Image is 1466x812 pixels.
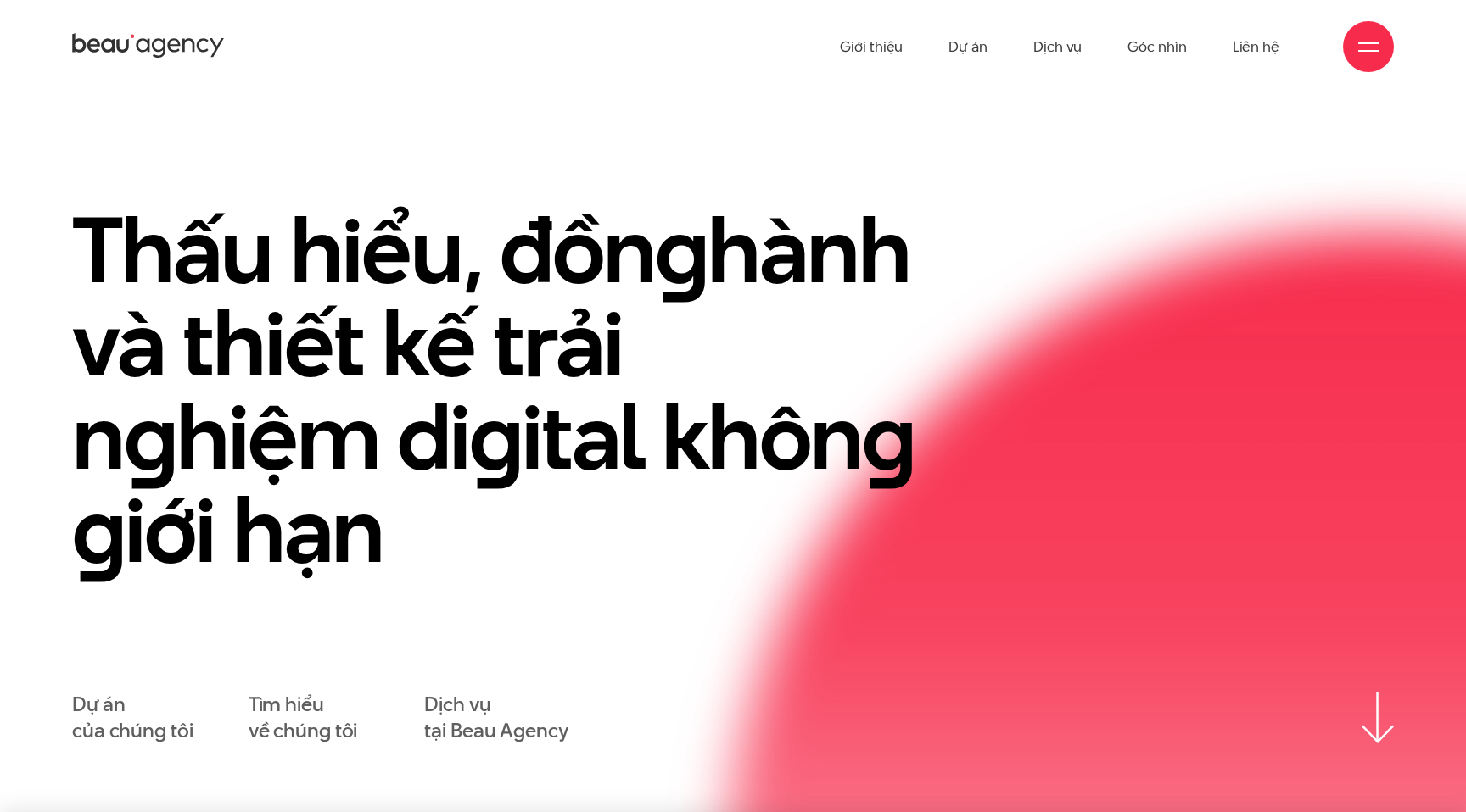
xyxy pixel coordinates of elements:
en: g [124,373,176,500]
en: g [469,373,522,500]
en: g [862,373,915,500]
en: g [655,186,708,314]
h1: Thấu hiểu, đồn hành và thiết kế trải n hiệm di ital khôn iới hạn [72,203,939,576]
a: Dự áncủa chúng tôi [72,692,193,744]
a: Tìm hiểuvề chúng tôi [249,692,358,744]
en: g [72,466,125,593]
a: Dịch vụtại Beau Agency [424,692,568,744]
